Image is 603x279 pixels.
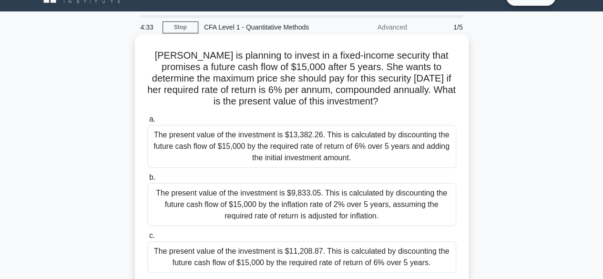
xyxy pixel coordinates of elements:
h5: [PERSON_NAME] is planning to invest in a fixed-income security that promises a future cash flow o... [146,50,457,108]
div: The present value of the investment is $9,833.05. This is calculated by discounting the future ca... [147,183,456,226]
div: Advanced [329,18,413,37]
div: The present value of the investment is $11,208.87. This is calculated by discounting the future c... [147,241,456,273]
div: 1/5 [413,18,469,37]
div: The present value of the investment is $13,382.26. This is calculated by discounting the future c... [147,125,456,168]
span: a. [149,115,155,123]
span: b. [149,173,155,181]
span: c. [149,231,155,239]
div: CFA Level 1 - Quantitative Methods [198,18,329,37]
a: Stop [163,21,198,33]
div: 4:33 [135,18,163,37]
